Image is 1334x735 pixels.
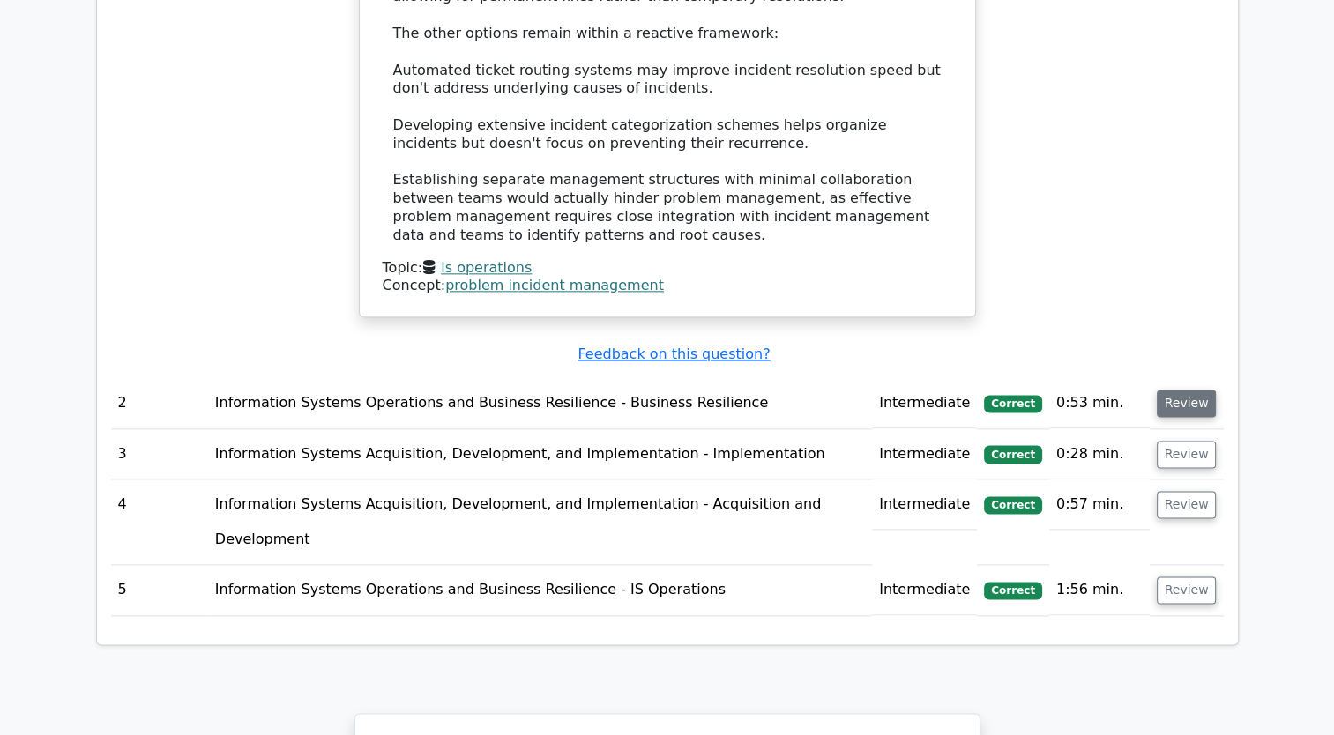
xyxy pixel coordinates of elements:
button: Review [1157,390,1217,417]
td: Intermediate [872,479,977,530]
a: Feedback on this question? [578,345,770,362]
td: Intermediate [872,378,977,428]
td: 4 [111,479,208,565]
td: 0:28 min. [1049,429,1150,479]
td: Intermediate [872,429,977,479]
td: 1:56 min. [1049,565,1150,615]
span: Correct [984,582,1041,599]
td: 2 [111,378,208,428]
a: problem incident management [445,277,664,293]
td: Intermediate [872,565,977,615]
td: 3 [111,429,208,479]
span: Correct [984,395,1041,412]
td: 0:53 min. [1049,378,1150,428]
button: Review [1157,576,1217,604]
td: Information Systems Operations and Business Resilience - IS Operations [208,565,872,615]
td: 5 [111,565,208,615]
td: 0:57 min. [1049,479,1150,530]
span: Correct [984,445,1041,463]
td: Information Systems Acquisition, Development, and Implementation - Acquisition and Development [208,479,872,565]
div: Concept: [383,277,952,295]
button: Review [1157,491,1217,518]
button: Review [1157,441,1217,468]
span: Correct [984,496,1041,514]
td: Information Systems Acquisition, Development, and Implementation - Implementation [208,429,872,479]
div: Topic: [383,259,952,278]
td: Information Systems Operations and Business Resilience - Business Resilience [208,378,872,428]
a: is operations [441,259,532,276]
